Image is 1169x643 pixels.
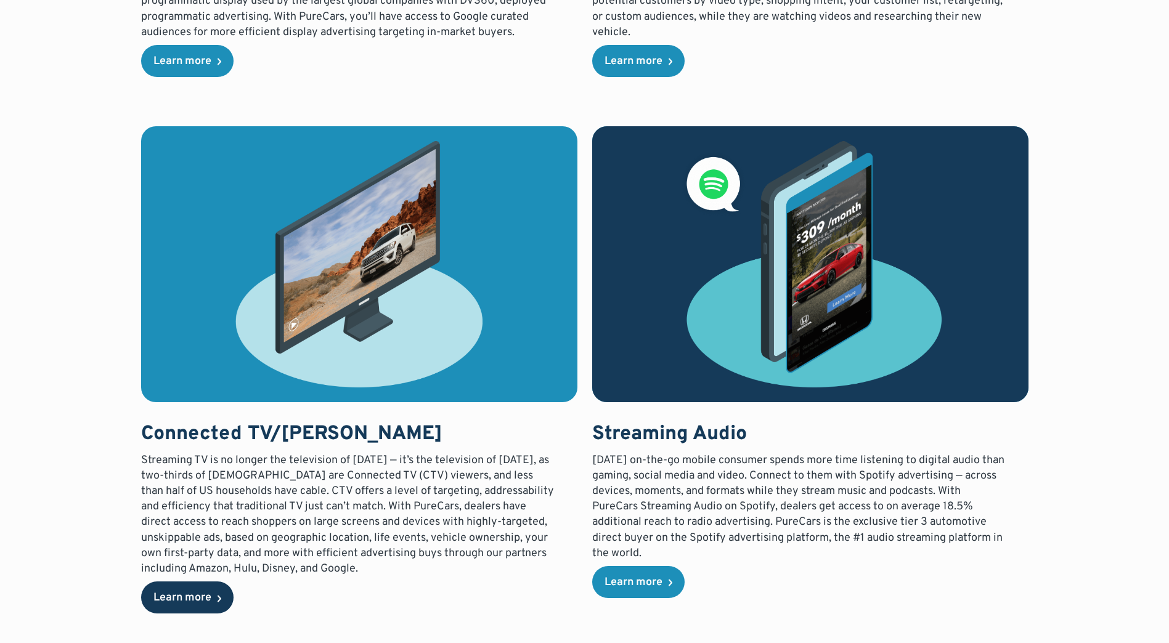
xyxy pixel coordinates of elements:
[605,577,662,588] div: Learn more
[153,56,211,67] div: Learn more
[141,581,234,613] a: Learn more
[592,566,685,598] a: Learn more
[141,422,556,448] h3: Connected TV/[PERSON_NAME]
[592,422,1007,448] h3: Streaming Audio
[605,56,662,67] div: Learn more
[141,45,234,77] a: Learn more
[153,592,211,604] div: Learn more
[141,453,556,577] p: Streaming TV is no longer the television of [DATE] — it’s the television of [DATE], as two-thirds...
[592,453,1007,561] p: [DATE] on-the-go mobile consumer spends more time listening to digital audio than gaming, social ...
[592,45,685,77] a: Learn more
